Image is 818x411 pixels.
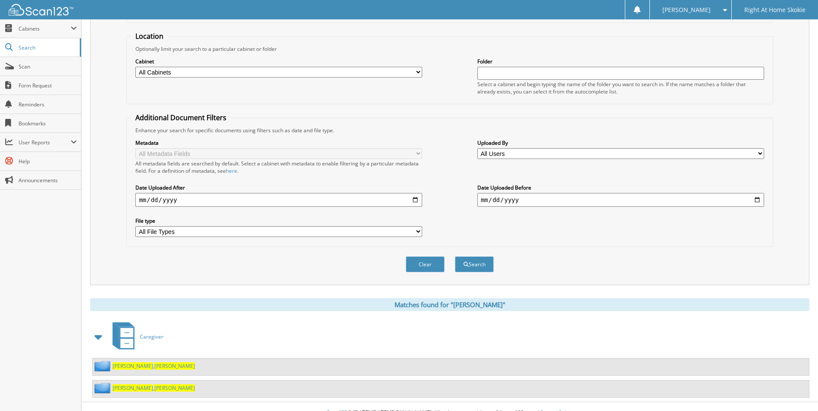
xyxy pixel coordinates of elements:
[9,4,73,16] img: scan123-logo-white.svg
[19,101,77,108] span: Reminders
[477,193,764,207] input: end
[135,139,422,146] label: Metadata
[19,44,75,51] span: Search
[477,81,764,95] div: Select a cabinet and begin typing the name of the folder you want to search in. If the name match...
[19,139,71,146] span: User Reports
[135,217,422,224] label: File type
[19,25,71,32] span: Cabinets
[94,383,113,393] img: folder2.png
[113,362,195,370] a: [PERSON_NAME],[PERSON_NAME]
[662,7,711,12] span: [PERSON_NAME]
[131,127,768,134] div: Enhance your search for specific documents using filters such as date and file type.
[135,193,422,207] input: start
[113,384,195,392] a: [PERSON_NAME],[PERSON_NAME]
[113,362,153,370] span: [PERSON_NAME]
[744,7,805,12] span: Right At Home Skokie
[19,158,77,165] span: Help
[131,113,231,122] legend: Additional Document Filters
[406,256,445,272] button: Clear
[90,298,809,311] div: Matches found for "[PERSON_NAME]"
[226,167,237,174] a: here
[135,184,422,191] label: Date Uploaded After
[131,45,768,53] div: Optionally limit your search to a particular cabinet or folder
[113,384,153,392] span: [PERSON_NAME]
[135,58,422,65] label: Cabinet
[135,160,422,174] div: All metadata fields are searched by default. Select a cabinet with metadata to enable filtering b...
[140,333,163,340] span: Caregiver
[154,384,195,392] span: [PERSON_NAME]
[19,82,77,89] span: Form Request
[477,184,764,191] label: Date Uploaded Before
[94,361,113,371] img: folder2.png
[455,256,494,272] button: Search
[477,139,764,146] label: Uploaded By
[131,31,168,41] legend: Location
[477,58,764,65] label: Folder
[19,63,77,70] span: Scan
[775,370,818,411] iframe: Chat Widget
[19,177,77,184] span: Announcements
[154,362,195,370] span: [PERSON_NAME]
[107,320,163,354] a: Caregiver
[19,120,77,127] span: Bookmarks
